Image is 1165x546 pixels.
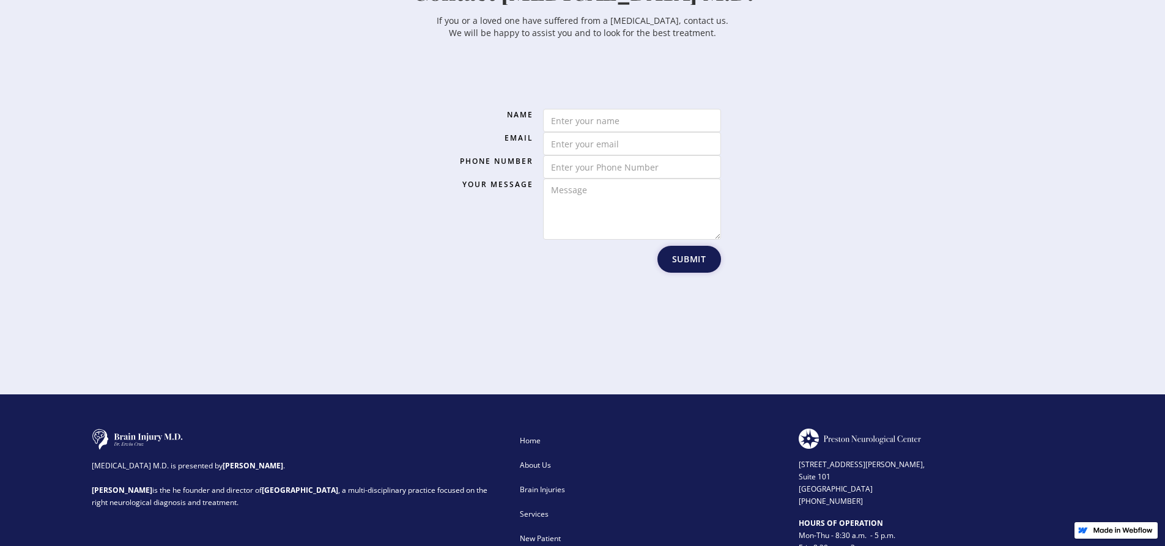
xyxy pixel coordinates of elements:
[514,478,788,502] a: Brain Injuries
[445,132,533,144] label: Email
[799,449,1073,507] div: [STREET_ADDRESS][PERSON_NAME], Suite 101 [GEOGRAPHIC_DATA] [PHONE_NUMBER]
[543,132,721,155] input: Enter your email
[520,533,782,545] div: New Patient
[514,453,788,478] a: About Us
[657,246,721,273] input: Submit
[543,109,721,132] input: Enter your name
[445,109,533,121] label: Name
[1093,527,1153,533] img: Made in Webflow
[520,508,782,520] div: Services
[514,502,788,526] a: Services
[92,485,152,495] strong: [PERSON_NAME]
[445,155,533,168] label: Phone Number
[543,155,721,179] input: Enter your Phone Number
[92,450,504,509] div: [MEDICAL_DATA] M.D. is presented by . is the he founder and director of , a multi-disciplinary pr...
[514,429,788,453] a: Home
[520,459,782,471] div: About Us
[799,518,883,528] strong: HOURS OF OPERATION ‍
[520,484,782,496] div: Brain Injuries
[445,109,721,273] form: Email Form
[262,485,338,495] strong: [GEOGRAPHIC_DATA]
[234,15,931,39] p: If you or a loved one have suffered from a [MEDICAL_DATA], contact us. We will be happy to assist...
[520,435,782,447] div: Home
[445,179,533,191] label: Your Message
[223,460,283,471] strong: [PERSON_NAME]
